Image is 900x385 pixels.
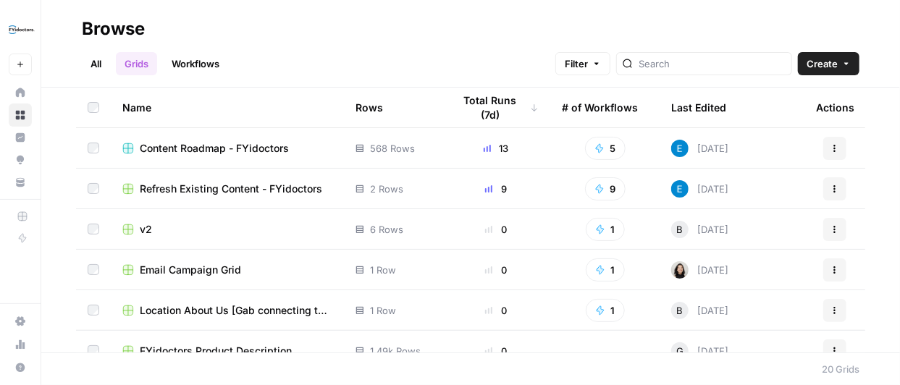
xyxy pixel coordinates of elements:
[671,180,728,198] div: [DATE]
[122,263,332,277] a: Email Campaign Grid
[370,303,396,318] span: 1 Row
[671,140,728,157] div: [DATE]
[82,17,145,41] div: Browse
[42,84,54,96] img: tab_domain_overview_orange.svg
[453,263,539,277] div: 0
[807,56,838,71] span: Create
[9,171,32,194] a: Your Data
[453,222,539,237] div: 0
[586,218,625,241] button: 1
[585,177,626,200] button: 9
[370,182,403,196] span: 2 Rows
[38,38,159,49] div: Domain: [DOMAIN_NAME]
[140,344,292,358] span: FYidoctors Product Description
[671,342,728,360] div: [DATE]
[586,258,625,282] button: 1
[122,141,332,156] a: Content Roadmap - FYidoctors
[671,88,726,127] div: Last Edited
[585,137,626,160] button: 5
[146,84,158,96] img: tab_keywords_by_traffic_grey.svg
[671,261,728,279] div: [DATE]
[356,88,383,127] div: Rows
[798,52,859,75] button: Create
[9,81,32,104] a: Home
[163,52,228,75] a: Workflows
[140,222,152,237] span: v2
[9,148,32,172] a: Opportunities
[677,303,684,318] span: B
[370,222,403,237] span: 6 Rows
[122,182,332,196] a: Refresh Existing Content - FYidoctors
[116,52,157,75] a: Grids
[140,303,332,318] span: Location About Us [Gab connecting to Shopify]
[140,141,289,156] span: Content Roadmap - FYidoctors
[671,180,689,198] img: lntvtk5df957tx83savlbk37mrre
[9,12,32,48] button: Workspace: FYidoctors
[140,263,241,277] span: Email Campaign Grid
[58,85,130,95] div: Domain Overview
[9,310,32,333] a: Settings
[671,261,689,279] img: t5ef5oef8zpw1w4g2xghobes91mw
[677,222,684,237] span: B
[676,344,684,358] span: G
[122,344,332,358] a: FYidoctors Product Description
[671,140,689,157] img: lntvtk5df957tx83savlbk37mrre
[370,141,415,156] span: 568 Rows
[370,344,421,358] span: 1.49k Rows
[671,302,728,319] div: [DATE]
[562,88,638,127] div: # of Workflows
[9,103,32,127] a: Browse
[453,182,539,196] div: 9
[453,303,539,318] div: 0
[9,356,32,379] button: Help + Support
[586,299,625,322] button: 1
[23,38,35,49] img: website_grey.svg
[9,17,35,43] img: FYidoctors Logo
[122,303,332,318] a: Location About Us [Gab connecting to Shopify]
[23,23,35,35] img: logo_orange.svg
[9,126,32,149] a: Insights
[822,362,859,376] div: 20 Grids
[162,85,239,95] div: Keywords by Traffic
[122,222,332,237] a: v2
[639,56,786,71] input: Search
[816,88,854,127] div: Actions
[140,182,322,196] span: Refresh Existing Content - FYidoctors
[453,141,539,156] div: 13
[370,263,396,277] span: 1 Row
[9,333,32,356] a: Usage
[82,52,110,75] a: All
[122,88,332,127] div: Name
[565,56,588,71] span: Filter
[41,23,71,35] div: v 4.0.25
[453,344,539,358] div: 0
[555,52,610,75] button: Filter
[453,88,539,127] div: Total Runs (7d)
[671,221,728,238] div: [DATE]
